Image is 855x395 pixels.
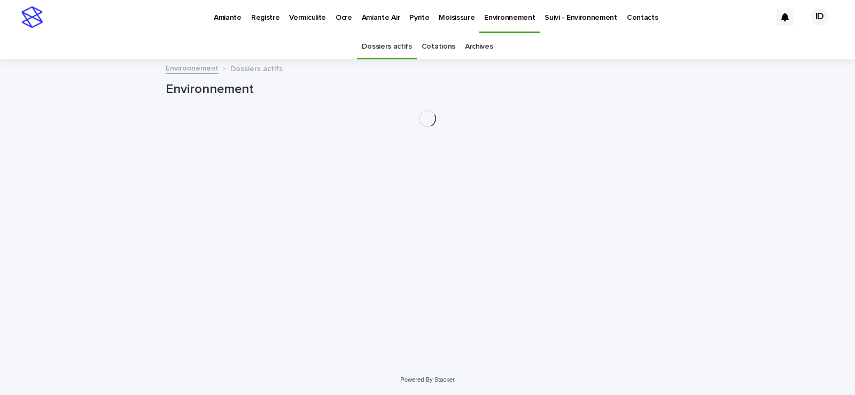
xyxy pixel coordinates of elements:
img: stacker-logo-s-only.png [21,6,43,28]
p: Dossiers actifs [230,62,283,74]
a: Cotations [422,34,455,59]
a: Archives [465,34,493,59]
a: Environnement [166,61,219,74]
a: Powered By Stacker [400,376,454,383]
h1: Environnement [166,82,689,97]
a: Dossiers actifs [362,34,411,59]
div: ID [811,9,828,26]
